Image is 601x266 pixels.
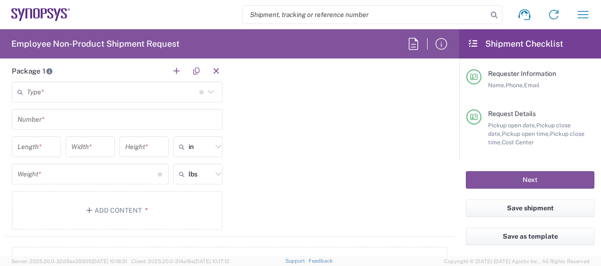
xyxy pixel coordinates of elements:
[285,258,309,264] a: Support
[488,110,536,117] span: Request Details
[12,66,53,76] h2: Package 1
[466,228,594,245] button: Save as template
[468,38,563,50] h2: Shipment Checklist
[194,258,230,264] span: [DATE] 10:17:12
[502,139,534,146] span: Cost Center
[12,191,223,230] button: Add Content*
[309,258,333,264] a: Feedback
[11,258,127,264] span: Server: 2025.20.0-32d5ea39505
[11,38,180,50] h2: Employee Non-Product Shipment Request
[466,199,594,217] button: Save shipment
[524,82,540,89] span: Email
[444,257,590,266] span: Copyright © [DATE]-[DATE] Agistix Inc., All Rights Reserved
[488,82,506,89] span: Name,
[506,82,524,89] span: Phone,
[243,6,488,24] input: Shipment, tracking or reference number
[488,70,556,77] span: Requester Information
[488,122,536,129] span: Pickup open date,
[466,171,594,189] button: Next
[131,258,230,264] span: Client: 2025.20.0-314a16e
[502,130,550,137] span: Pickup open time,
[92,258,127,264] span: [DATE] 10:18:31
